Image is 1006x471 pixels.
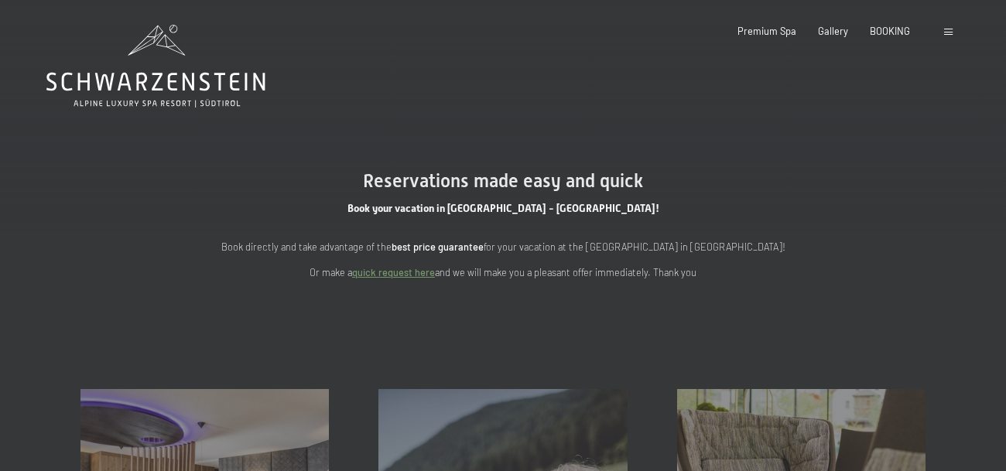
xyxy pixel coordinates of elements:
p: Book directly and take advantage of the for your vacation at the [GEOGRAPHIC_DATA] in [GEOGRAPHIC... [193,239,813,254]
span: Book your vacation in [GEOGRAPHIC_DATA] - [GEOGRAPHIC_DATA]! [347,202,659,214]
p: Or make a and we will make you a pleasant offer immediately. Thank you [193,265,813,280]
strong: best price guarantee [392,241,484,253]
a: Gallery [818,25,848,37]
span: Reservations made easy and quick [363,170,643,192]
a: Premium Spa [737,25,796,37]
a: BOOKING [870,25,910,37]
a: quick request here [352,266,435,278]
